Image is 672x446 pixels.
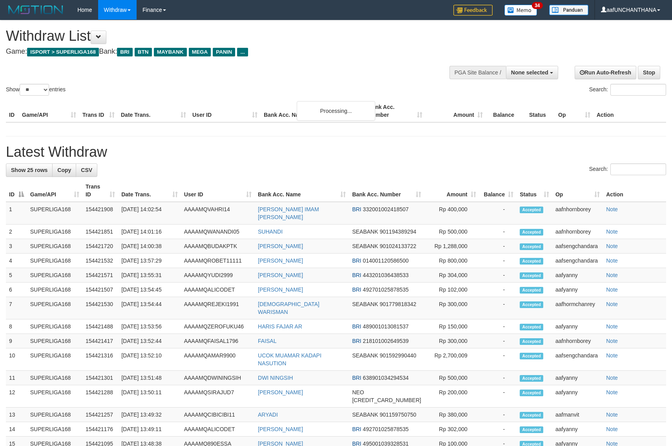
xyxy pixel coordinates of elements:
td: - [479,297,517,319]
td: 5 [6,268,27,283]
a: Show 25 rows [6,163,53,177]
td: AAAAMQALICODET [181,283,255,297]
a: Note [606,228,618,235]
td: aafyanny [552,371,603,385]
td: SUPERLIGA168 [27,225,82,239]
td: 3 [6,239,27,254]
a: DWI NINGSIH [258,375,293,381]
th: User ID [189,100,261,122]
h4: Game: Bank: [6,48,440,56]
td: 14 [6,422,27,437]
td: [DATE] 13:52:44 [118,334,181,348]
a: Note [606,389,618,395]
td: aafhormchanrey [552,297,603,319]
span: Show 25 rows [11,167,47,173]
span: BRI [352,375,361,381]
th: Action [593,100,666,122]
td: SUPERLIGA168 [27,408,82,422]
span: BRI [352,286,361,293]
td: SUPERLIGA168 [27,297,82,319]
a: FAISAL [258,338,276,344]
td: SUPERLIGA168 [27,422,82,437]
a: Stop [638,66,660,79]
span: Accepted [520,412,543,419]
td: SUPERLIGA168 [27,283,82,297]
span: BRI [117,48,132,56]
span: Copy 443201036438533 to clipboard [363,272,409,278]
td: [DATE] 13:49:11 [118,422,181,437]
td: Rp 150,000 [424,319,479,334]
span: BRI [352,426,361,432]
td: - [479,319,517,334]
td: 154421316 [82,348,118,371]
th: Trans ID [79,100,118,122]
input: Search: [610,84,666,96]
img: panduan.png [549,5,588,15]
td: 154421720 [82,239,118,254]
td: [DATE] 14:00:38 [118,239,181,254]
td: 8 [6,319,27,334]
th: Amount: activate to sort column ascending [424,179,479,202]
td: 12 [6,385,27,408]
td: [DATE] 14:02:54 [118,202,181,225]
td: AAAAMQREJEKI1991 [181,297,255,319]
a: Note [606,338,618,344]
td: AAAAMQVAHRI14 [181,202,255,225]
td: aafyanny [552,422,603,437]
td: 154421488 [82,319,118,334]
span: None selected [511,69,548,76]
td: aafsengchandara [552,348,603,371]
td: [DATE] 13:50:11 [118,385,181,408]
td: - [479,202,517,225]
td: - [479,422,517,437]
th: Op [555,100,593,122]
a: Note [606,352,618,359]
td: AAAAMQAMAR9900 [181,348,255,371]
span: Accepted [520,287,543,294]
a: [DEMOGRAPHIC_DATA] WARISMAN [258,301,320,315]
td: 13 [6,408,27,422]
td: Rp 380,000 [424,408,479,422]
td: - [479,408,517,422]
td: SUPERLIGA168 [27,202,82,225]
a: [PERSON_NAME] [258,257,303,264]
a: Copy [52,163,76,177]
td: 1 [6,202,27,225]
td: 6 [6,283,27,297]
td: aafnhornborey [552,202,603,225]
th: Status: activate to sort column ascending [517,179,552,202]
th: Amount [425,100,486,122]
td: aafyanny [552,283,603,297]
span: CSV [81,167,92,173]
td: - [479,268,517,283]
img: MOTION_logo.png [6,4,66,16]
td: - [479,348,517,371]
td: aafsengchandara [552,239,603,254]
th: Balance [486,100,526,122]
th: Game/API: activate to sort column ascending [27,179,82,202]
span: Copy 014001120586500 to clipboard [363,257,409,264]
a: Note [606,243,618,249]
span: Accepted [520,272,543,279]
td: [DATE] 13:53:56 [118,319,181,334]
th: Bank Acc. Name: activate to sort column ascending [255,179,349,202]
td: 154421530 [82,297,118,319]
td: AAAAMQBUDAKPTK [181,239,255,254]
a: HARIS FAJAR AR [258,323,302,330]
span: SEABANK [352,228,378,235]
span: Copy 5859459293703475 to clipboard [352,397,421,403]
td: Rp 500,000 [424,371,479,385]
span: BRI [352,257,361,264]
td: Rp 304,000 [424,268,479,283]
th: Balance: activate to sort column ascending [479,179,517,202]
div: Processing... [297,101,375,121]
td: AAAAMQWANANDI05 [181,225,255,239]
td: aafyanny [552,385,603,408]
span: Accepted [520,338,543,345]
td: Rp 300,000 [424,297,479,319]
span: Accepted [520,353,543,359]
td: Rp 300,000 [424,334,479,348]
td: 154421301 [82,371,118,385]
a: SUHANDI [258,228,283,235]
td: 2 [6,225,27,239]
